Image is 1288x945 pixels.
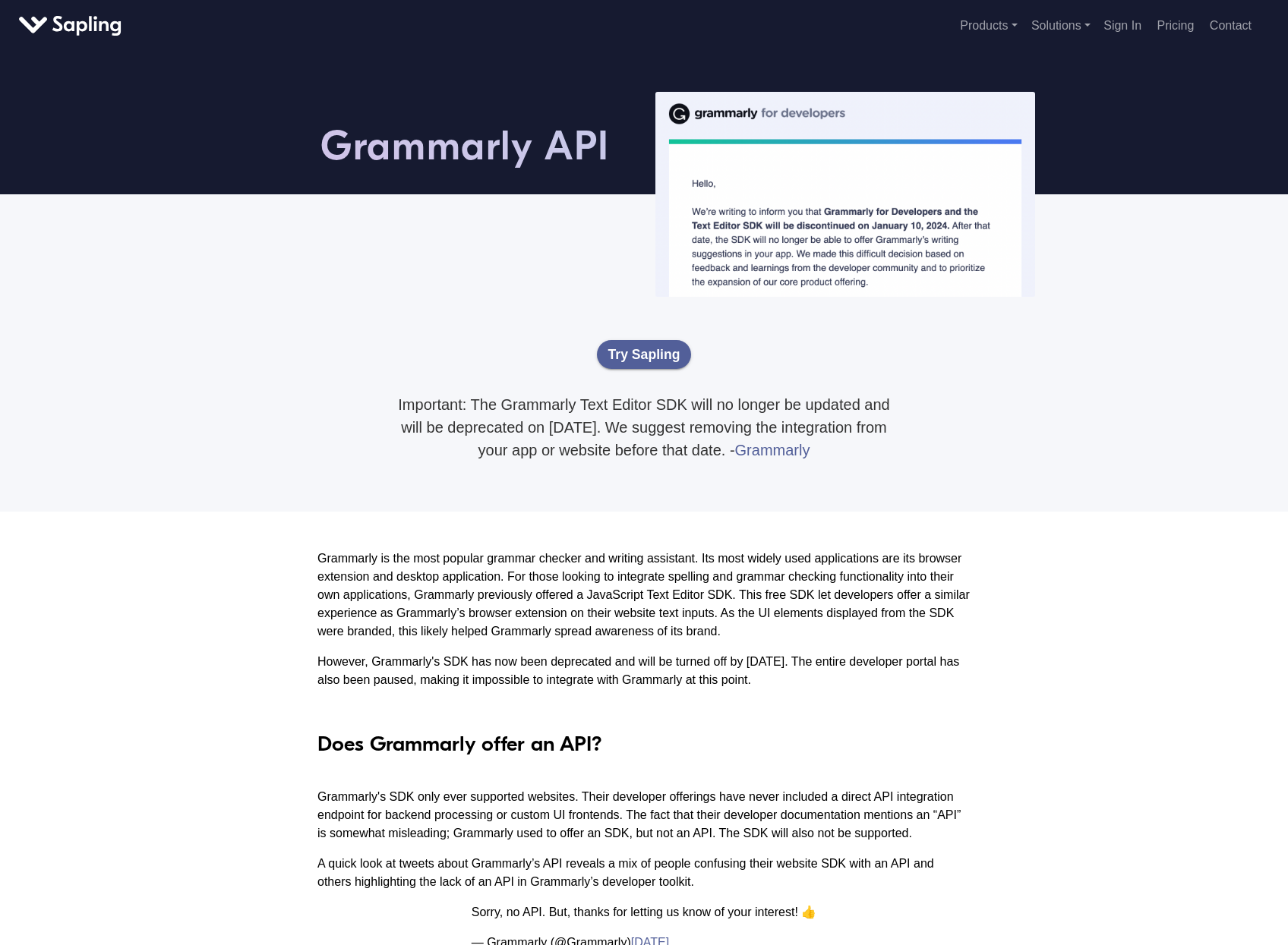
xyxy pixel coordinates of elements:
[735,442,810,458] a: Grammarly
[655,92,1035,298] img: Grammarly SDK Deprecation Notice
[386,393,902,461] p: Important: The Grammarly Text Editor SDK will no longer be updated and will be deprecated on [DAT...
[317,550,971,641] p: Grammarly is the most popular grammar checker and writing assistant. Its most widely used applica...
[1097,13,1148,38] a: Sign In
[597,340,692,369] a: Try Sapling
[317,788,971,843] p: Grammarly's SDK only ever supported websites. Their developer offerings have never included a dir...
[1151,13,1201,38] a: Pricing
[472,903,817,921] p: Sorry, no API. But, thanks for letting us know of your interest! 👍
[1031,19,1091,32] a: Solutions
[320,74,610,172] h1: Grammarly API
[317,855,971,891] p: A quick look at tweets about Grammarly’s API reveals a mix of people confusing their website SDK ...
[317,732,602,758] h3: Does Grammarly offer an API?
[1204,13,1258,38] a: Contact
[960,19,1017,32] a: Products
[317,653,971,689] p: However, Grammarly's SDK has now been deprecated and will be turned off by [DATE]. The entire dev...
